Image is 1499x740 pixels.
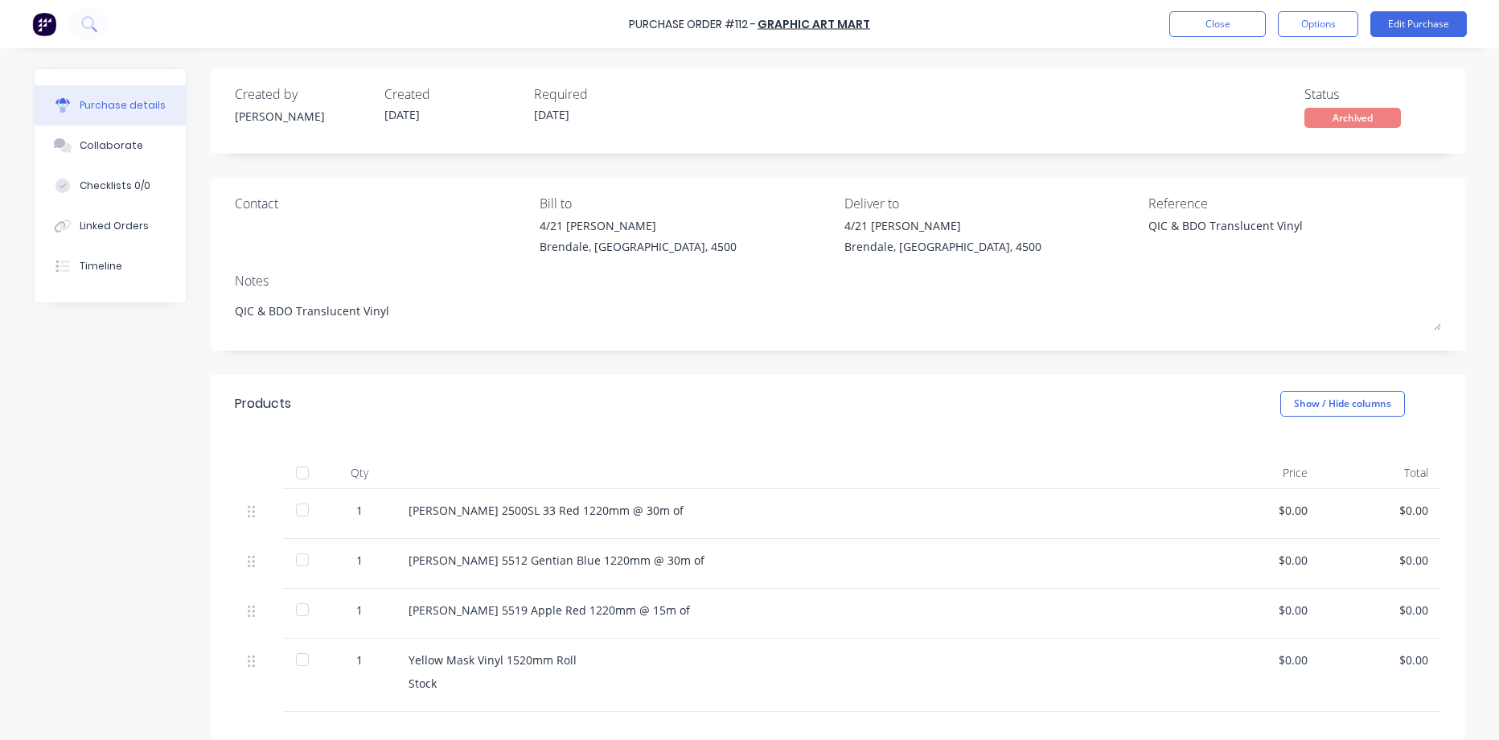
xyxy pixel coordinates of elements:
[1333,652,1428,668] div: $0.00
[629,16,756,33] div: Purchase Order #112 -
[235,108,372,125] div: [PERSON_NAME]
[80,219,149,233] div: Linked Orders
[35,206,186,246] button: Linked Orders
[1213,602,1308,619] div: $0.00
[35,166,186,206] button: Checklists 0/0
[534,84,671,104] div: Required
[80,259,122,273] div: Timeline
[1370,11,1467,37] button: Edit Purchase
[235,84,372,104] div: Created by
[336,652,383,668] div: 1
[80,98,166,113] div: Purchase details
[1213,652,1308,668] div: $0.00
[1333,552,1428,569] div: $0.00
[80,179,150,193] div: Checklists 0/0
[35,85,186,125] button: Purchase details
[1333,502,1428,519] div: $0.00
[758,16,870,32] a: Graphic Art Mart
[336,602,383,619] div: 1
[844,217,1041,234] div: 4/21 [PERSON_NAME]
[1278,11,1358,37] button: Options
[1213,552,1308,569] div: $0.00
[1213,502,1308,519] div: $0.00
[844,238,1041,255] div: Brendale, [GEOGRAPHIC_DATA], 4500
[235,294,1441,331] textarea: QIC & BDO Translucent Vinyl
[1304,108,1401,128] div: Archived
[35,125,186,166] button: Collaborate
[336,552,383,569] div: 1
[540,217,737,234] div: 4/21 [PERSON_NAME]
[409,602,1187,619] div: [PERSON_NAME] 5519 Apple Red 1220mm @ 15m of
[409,552,1187,569] div: [PERSON_NAME] 5512 Gentian Blue 1220mm @ 30m of
[235,271,1441,290] div: Notes
[844,194,1137,213] div: Deliver to
[336,502,383,519] div: 1
[540,194,832,213] div: Bill to
[1333,602,1428,619] div: $0.00
[80,138,143,153] div: Collaborate
[1304,84,1441,104] div: Status
[235,194,528,213] div: Contact
[409,652,1187,668] div: Yellow Mask Vinyl 1520mm Roll
[1320,457,1441,489] div: Total
[1148,217,1349,253] textarea: QIC & BDO Translucent Vinyl
[1148,194,1441,213] div: Reference
[1200,457,1320,489] div: Price
[235,394,291,413] div: Products
[323,457,396,489] div: Qty
[35,246,186,286] button: Timeline
[409,502,1187,519] div: [PERSON_NAME] 2500SL 33 Red 1220mm @ 30m of
[384,84,521,104] div: Created
[32,12,56,36] img: Factory
[540,238,737,255] div: Brendale, [GEOGRAPHIC_DATA], 4500
[1280,391,1405,417] button: Show / Hide columns
[1169,11,1266,37] button: Close
[409,675,1187,692] div: Stock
